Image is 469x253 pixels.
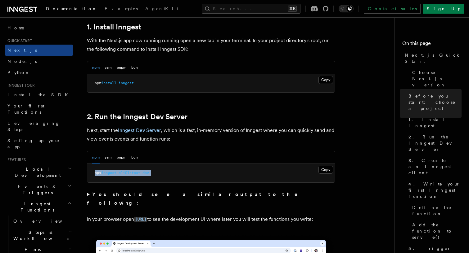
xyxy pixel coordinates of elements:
a: 4. Write your first Inngest function [406,178,462,202]
a: 1. Install Inngest [87,23,141,31]
a: Define the function [410,202,462,219]
span: Inngest Functions [5,201,67,213]
span: Install the SDK [7,92,72,97]
button: bun [131,61,138,74]
span: npm [95,81,101,85]
a: Home [5,22,73,33]
button: Copy [318,166,333,174]
span: Add the function to serve() [412,222,462,240]
span: Next.js [7,48,37,53]
button: Local Development [5,164,73,181]
span: Leveraging Steps [7,121,60,132]
a: Inngest Dev Server [118,127,161,133]
a: [URL] [134,216,147,222]
span: Define the function [412,204,462,217]
span: npx [95,171,101,175]
a: Setting up your app [5,135,73,152]
a: Leveraging Steps [5,118,73,135]
p: Next, start the , which is a fast, in-memory version of Inngest where you can quickly send and vi... [87,126,335,143]
a: Overview [11,216,73,227]
span: install [101,81,116,85]
button: yarn [105,151,112,164]
a: Install the SDK [5,89,73,100]
button: bun [131,151,138,164]
button: Steps & Workflows [11,227,73,244]
a: Add the function to serve() [410,219,462,243]
button: yarn [105,61,112,74]
a: 2. Run the Inngest Dev Server [406,131,462,155]
a: AgentKit [142,2,182,17]
button: npm [92,151,100,164]
button: Copy [318,76,333,84]
button: Toggle dark mode [339,5,354,12]
a: Before you start: choose a project [406,90,462,114]
strong: You should see a similar output to the following: [87,191,306,206]
span: Steps & Workflows [11,229,69,242]
span: Python [7,70,30,75]
kbd: ⌘K [288,6,297,12]
a: Documentation [42,2,101,17]
a: Next.js [5,45,73,56]
h4: On this page [402,40,462,50]
a: 3. Create an Inngest client [406,155,462,178]
span: 4. Write your first Inngest function [408,181,462,199]
code: [URL] [134,217,147,222]
a: Your first Functions [5,100,73,118]
span: Overview [13,219,77,224]
a: Sign Up [423,4,464,14]
a: 2. Run the Inngest Dev Server [87,112,187,121]
p: With the Next.js app now running running open a new tab in your terminal. In your project directo... [87,36,335,54]
button: pnpm [117,151,126,164]
span: AgentKit [145,6,178,11]
a: Examples [101,2,142,17]
span: dev [142,171,149,175]
span: Home [7,25,25,31]
span: Local Development [5,166,68,178]
span: Next.js Quick Start [405,52,462,64]
a: 1. Install Inngest [406,114,462,131]
span: Choose Next.js version [412,69,462,88]
span: 1. Install Inngest [408,116,462,129]
a: Choose Next.js version [410,67,462,90]
span: inngest [119,81,134,85]
a: Python [5,67,73,78]
button: npm [92,61,100,74]
button: Events & Triggers [5,181,73,198]
button: Search...⌘K [202,4,300,14]
span: Quick start [5,38,32,43]
span: Documentation [46,6,97,11]
a: Contact sales [364,4,421,14]
span: Setting up your app [7,138,61,149]
span: Examples [105,6,138,11]
span: Node.js [7,59,37,64]
span: Features [5,157,26,162]
span: 2. Run the Inngest Dev Server [408,134,462,152]
a: Node.js [5,56,73,67]
button: Inngest Functions [5,198,73,216]
a: Next.js Quick Start [402,50,462,67]
button: pnpm [117,61,126,74]
summary: You should see a similar output to the following: [87,190,335,207]
span: inngest-cli@latest [101,171,140,175]
span: 3. Create an Inngest client [408,157,462,176]
span: Inngest tour [5,83,35,88]
span: Events & Triggers [5,183,68,196]
p: In your browser open to see the development UI where later you will test the functions you write: [87,215,335,224]
span: Your first Functions [7,103,44,115]
span: Before you start: choose a project [408,93,462,111]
